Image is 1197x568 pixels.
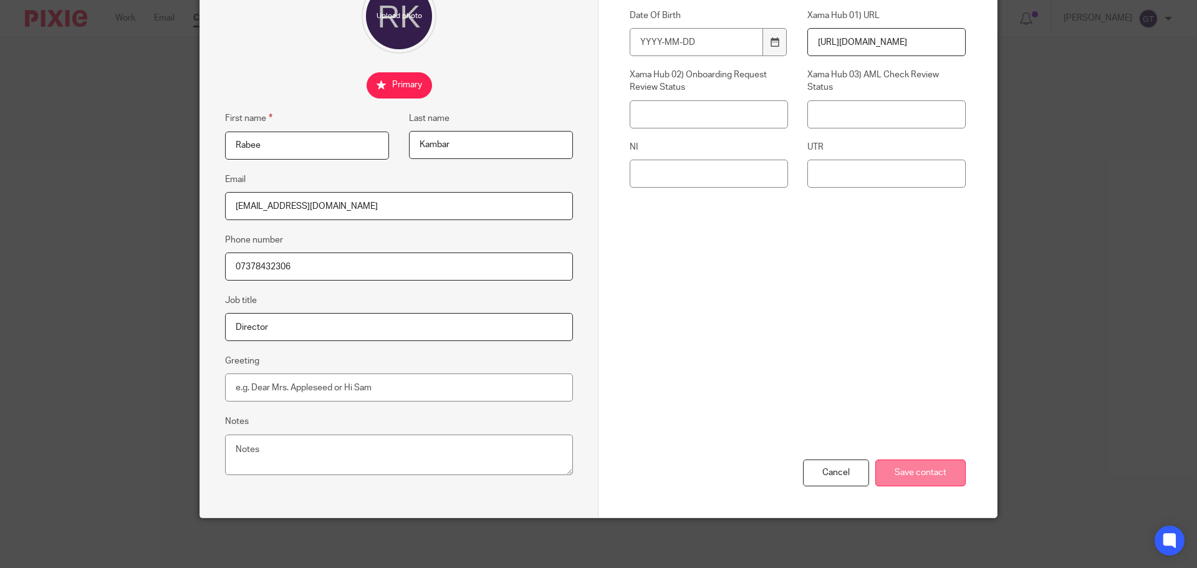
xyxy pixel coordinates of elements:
[225,415,249,428] label: Notes
[225,355,259,367] label: Greeting
[803,460,869,486] div: Cancel
[225,173,246,186] label: Email
[225,294,257,307] label: Job title
[807,9,966,22] label: Xama Hub 01) URL
[409,112,449,125] label: Last name
[630,28,763,56] input: YYYY-MM-DD
[630,9,788,22] label: Date Of Birth
[807,141,966,153] label: UTR
[630,141,788,153] label: NI
[225,111,272,125] label: First name
[630,69,788,94] label: Xama Hub 02) Onboarding Request Review Status
[807,69,966,94] label: Xama Hub 03) AML Check Review Status
[875,460,966,486] input: Save contact
[225,234,283,246] label: Phone number
[225,373,573,402] input: e.g. Dear Mrs. Appleseed or Hi Sam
